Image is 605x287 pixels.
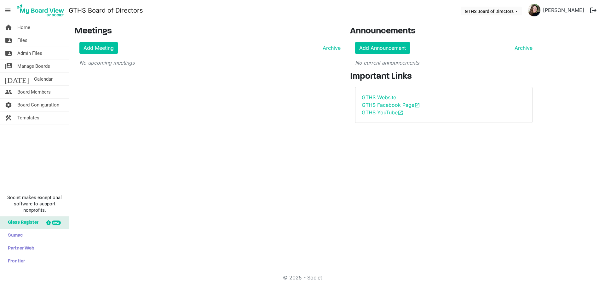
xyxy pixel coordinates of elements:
[2,4,14,16] span: menu
[3,194,66,213] span: Societ makes exceptional software to support nonprofits.
[355,59,533,66] p: No current announcements
[5,255,25,268] span: Frontier
[52,221,61,225] div: new
[69,4,143,17] a: GTHS Board of Directors
[79,42,118,54] a: Add Meeting
[283,274,322,281] a: © 2025 - Societ
[398,110,403,116] span: open_in_new
[17,99,59,111] span: Board Configuration
[17,60,50,72] span: Manage Boards
[15,3,66,18] img: My Board View Logo
[5,229,23,242] span: Sumac
[362,102,420,108] a: GTHS Facebook Pageopen_in_new
[528,4,540,16] img: 2mimcLnY44hz0H8nR3TbpRQbVKmslw08kox1tu9p4uI27SG-y98VO0JJQ7AW9YZLuY3lqF8McOqxLHtvDuaLEg_thumb.png
[17,47,42,60] span: Admin Files
[17,34,27,47] span: Files
[5,47,12,60] span: folder_shared
[512,44,533,52] a: Archive
[350,26,538,37] h3: Announcements
[34,73,53,85] span: Calendar
[320,44,341,52] a: Archive
[5,242,34,255] span: Partner Web
[17,86,51,98] span: Board Members
[362,94,396,100] a: GTHS Website
[17,21,30,34] span: Home
[5,112,12,124] span: construction
[355,42,410,54] a: Add Announcement
[540,4,587,16] a: [PERSON_NAME]
[5,73,29,85] span: [DATE]
[79,59,341,66] p: No upcoming meetings
[587,4,600,17] button: logout
[5,60,12,72] span: switch_account
[362,109,403,116] a: GTHS YouTubeopen_in_new
[350,72,538,82] h3: Important Links
[5,216,38,229] span: Glass Register
[461,7,522,15] button: GTHS Board of Directors dropdownbutton
[74,26,341,37] h3: Meetings
[15,3,69,18] a: My Board View Logo
[17,112,39,124] span: Templates
[5,99,12,111] span: settings
[5,34,12,47] span: folder_shared
[5,86,12,98] span: people
[414,102,420,108] span: open_in_new
[5,21,12,34] span: home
